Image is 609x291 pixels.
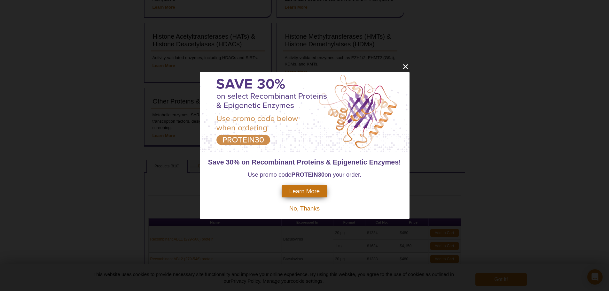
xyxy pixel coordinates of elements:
span: Use promo code on your order. [248,171,362,178]
span: Learn More [289,188,320,195]
strong: PROTEIN30 [292,171,325,178]
button: close [402,63,410,71]
span: Save 30% on Recombinant Proteins & Epigenetic Enzymes! [208,158,401,166]
span: No, Thanks [289,205,320,212]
